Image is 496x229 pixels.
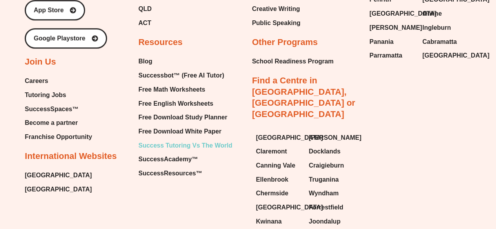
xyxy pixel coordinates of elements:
a: Find a Centre in [GEOGRAPHIC_DATA], [GEOGRAPHIC_DATA] or [GEOGRAPHIC_DATA] [252,76,355,119]
a: Free Download White Paper [138,126,232,137]
a: Google Playstore [25,28,107,49]
a: Blog [138,56,232,67]
a: Public Speaking [252,17,301,29]
a: [GEOGRAPHIC_DATA] [25,169,92,181]
span: Craigieburn [309,160,344,171]
span: Claremont [256,146,287,157]
a: Canning Vale [256,160,301,171]
span: Online [422,8,442,20]
span: Blog [138,56,153,67]
span: Creative Writing [252,3,300,15]
a: Cabramatta [422,36,467,48]
a: School Readiness Program [252,56,334,67]
span: Cabramatta [422,36,457,48]
a: Tutoring Jobs [25,89,92,101]
a: Joondalup [309,216,354,227]
span: [GEOGRAPHIC_DATA] [256,202,323,213]
a: Kwinana [256,216,301,227]
h2: Resources [138,37,183,48]
span: [PERSON_NAME] [309,132,361,144]
h2: Join Us [25,56,56,68]
span: Free Math Worksheets [138,84,205,96]
h2: International Websites [25,151,116,162]
span: SuccessResources™ [138,168,202,179]
span: Ingleburn [422,22,451,34]
a: Panania [369,36,414,48]
a: Success Tutoring Vs The World [138,140,232,151]
span: [GEOGRAPHIC_DATA] [256,132,323,144]
a: Chermside [256,188,301,199]
a: [GEOGRAPHIC_DATA] [25,184,92,195]
span: QLD [138,3,152,15]
a: Creative Writing [252,3,301,15]
a: Free Download Study Planner [138,112,232,123]
a: Free Math Worksheets [138,84,232,96]
a: Careers [25,75,92,87]
span: Google Playstore [34,35,85,41]
span: App Store [34,7,64,13]
span: Forrestfield [309,202,343,213]
a: QLD [138,3,205,15]
a: Ellenbrook [256,174,301,186]
a: Truganina [309,174,354,186]
span: Docklands [309,146,340,157]
span: Chermside [256,188,289,199]
a: [PERSON_NAME] [369,22,414,34]
a: [PERSON_NAME] [309,132,354,144]
span: SuccessSpaces™ [25,103,78,115]
span: Kwinana [256,216,282,227]
a: Parramatta [369,50,414,61]
a: [GEOGRAPHIC_DATA] [256,202,301,213]
a: Craigieburn [309,160,354,171]
a: SuccessSpaces™ [25,103,92,115]
span: ACT [138,17,151,29]
span: Free Download White Paper [138,126,222,137]
span: Wyndham [309,188,338,199]
iframe: Chat Widget [365,141,496,229]
h2: Other Programs [252,37,318,48]
span: [PERSON_NAME] [369,22,422,34]
a: Franchise Opportunity [25,131,92,143]
a: Free English Worksheets [138,98,232,110]
a: Successbot™ (Free AI Tutor) [138,70,232,81]
a: Online [422,8,467,20]
a: Docklands [309,146,354,157]
span: Ellenbrook [256,174,289,186]
a: Claremont [256,146,301,157]
span: Successbot™ (Free AI Tutor) [138,70,224,81]
span: SuccessAcademy™ [138,153,198,165]
span: Canning Vale [256,160,295,171]
a: SuccessResources™ [138,168,232,179]
span: Parramatta [369,50,402,61]
span: [GEOGRAPHIC_DATA] [369,8,436,20]
span: Tutoring Jobs [25,89,66,101]
a: [GEOGRAPHIC_DATA] [369,8,414,20]
a: SuccessAcademy™ [138,153,232,165]
span: Become a partner [25,117,78,129]
a: ACT [138,17,205,29]
a: Ingleburn [422,22,467,34]
span: Truganina [309,174,338,186]
span: Joondalup [309,216,340,227]
span: Panania [369,36,393,48]
span: Free English Worksheets [138,98,213,110]
span: Careers [25,75,48,87]
span: Free Download Study Planner [138,112,227,123]
a: [GEOGRAPHIC_DATA] [422,50,467,61]
a: Wyndham [309,188,354,199]
a: Forrestfield [309,202,354,213]
a: [GEOGRAPHIC_DATA] [256,132,301,144]
span: [GEOGRAPHIC_DATA] [422,50,489,61]
a: Become a partner [25,117,92,129]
